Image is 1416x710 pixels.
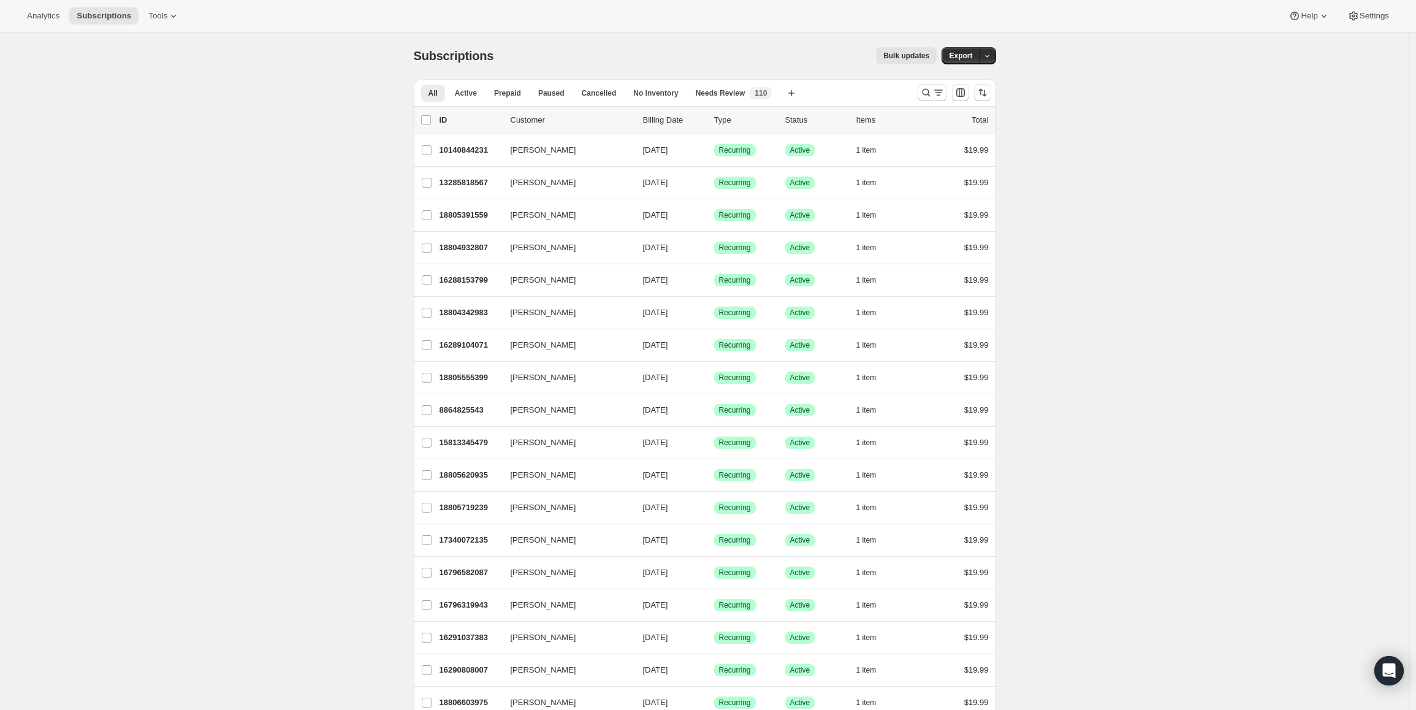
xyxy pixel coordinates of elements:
[643,308,668,317] span: [DATE]
[964,698,989,707] span: $19.99
[643,373,668,382] span: [DATE]
[511,242,576,254] span: [PERSON_NAME]
[719,243,751,253] span: Recurring
[1360,11,1389,21] span: Settings
[790,698,810,708] span: Active
[633,88,678,98] span: No inventory
[856,532,890,549] button: 1 item
[440,597,989,614] div: 16796319943[PERSON_NAME][DATE]SuccessRecurringSuccessActive1 item$19.99
[440,502,501,514] p: 18805719239
[856,434,890,451] button: 1 item
[511,114,633,126] p: Customer
[511,144,576,156] span: [PERSON_NAME]
[440,434,989,451] div: 15813345479[PERSON_NAME][DATE]SuccessRecurringSuccessActive1 item$19.99
[440,339,501,351] p: 16289104071
[503,238,626,258] button: [PERSON_NAME]
[719,405,751,415] span: Recurring
[440,437,501,449] p: 15813345479
[856,470,877,480] span: 1 item
[440,467,989,484] div: 18805620935[PERSON_NAME][DATE]SuccessRecurringSuccessActive1 item$19.99
[719,633,751,643] span: Recurring
[856,272,890,289] button: 1 item
[719,340,751,350] span: Recurring
[964,503,989,512] span: $19.99
[790,665,810,675] span: Active
[883,51,929,61] span: Bulk updates
[440,274,501,286] p: 16288153799
[141,7,187,25] button: Tools
[856,535,877,545] span: 1 item
[440,207,989,224] div: 18805391559[PERSON_NAME][DATE]SuccessRecurringSuccessActive1 item$19.99
[511,469,576,481] span: [PERSON_NAME]
[440,534,501,546] p: 17340072135
[856,597,890,614] button: 1 item
[440,369,989,386] div: 18805555399[PERSON_NAME][DATE]SuccessRecurringSuccessActive1 item$19.99
[440,499,989,516] div: 18805719239[PERSON_NAME][DATE]SuccessRecurringSuccessActive1 item$19.99
[856,467,890,484] button: 1 item
[643,568,668,577] span: [DATE]
[964,210,989,219] span: $19.99
[503,335,626,355] button: [PERSON_NAME]
[856,210,877,220] span: 1 item
[440,532,989,549] div: 17340072135[PERSON_NAME][DATE]SuccessRecurringSuccessActive1 item$19.99
[503,595,626,615] button: [PERSON_NAME]
[790,178,810,188] span: Active
[856,142,890,159] button: 1 item
[69,7,139,25] button: Subscriptions
[503,205,626,225] button: [PERSON_NAME]
[440,372,501,384] p: 18805555399
[790,405,810,415] span: Active
[696,88,745,98] span: Needs Review
[643,340,668,349] span: [DATE]
[856,369,890,386] button: 1 item
[856,499,890,516] button: 1 item
[719,178,751,188] span: Recurring
[503,270,626,290] button: [PERSON_NAME]
[643,405,668,414] span: [DATE]
[719,438,751,448] span: Recurring
[856,239,890,256] button: 1 item
[643,665,668,674] span: [DATE]
[964,145,989,155] span: $19.99
[511,567,576,579] span: [PERSON_NAME]
[856,568,877,578] span: 1 item
[643,114,704,126] p: Billing Date
[719,600,751,610] span: Recurring
[856,662,890,679] button: 1 item
[964,243,989,252] span: $19.99
[511,209,576,221] span: [PERSON_NAME]
[964,470,989,479] span: $19.99
[964,275,989,284] span: $19.99
[503,303,626,323] button: [PERSON_NAME]
[440,144,501,156] p: 10140844231
[511,502,576,514] span: [PERSON_NAME]
[856,402,890,419] button: 1 item
[440,567,501,579] p: 16796582087
[148,11,167,21] span: Tools
[440,632,501,644] p: 16291037383
[856,438,877,448] span: 1 item
[790,308,810,318] span: Active
[964,438,989,447] span: $19.99
[440,564,989,581] div: 16796582087[PERSON_NAME][DATE]SuccessRecurringSuccessActive1 item$19.99
[856,629,890,646] button: 1 item
[503,628,626,647] button: [PERSON_NAME]
[719,210,751,220] span: Recurring
[782,85,801,102] button: Create new view
[790,210,810,220] span: Active
[440,272,989,289] div: 16288153799[PERSON_NAME][DATE]SuccessRecurringSuccessActive1 item$19.99
[20,7,67,25] button: Analytics
[511,307,576,319] span: [PERSON_NAME]
[643,210,668,219] span: [DATE]
[856,243,877,253] span: 1 item
[790,373,810,383] span: Active
[440,697,501,709] p: 18806603975
[643,698,668,707] span: [DATE]
[856,308,877,318] span: 1 item
[440,114,501,126] p: ID
[440,629,989,646] div: 16291037383[PERSON_NAME][DATE]SuccessRecurringSuccessActive1 item$19.99
[719,503,751,513] span: Recurring
[856,405,877,415] span: 1 item
[503,563,626,582] button: [PERSON_NAME]
[972,114,988,126] p: Total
